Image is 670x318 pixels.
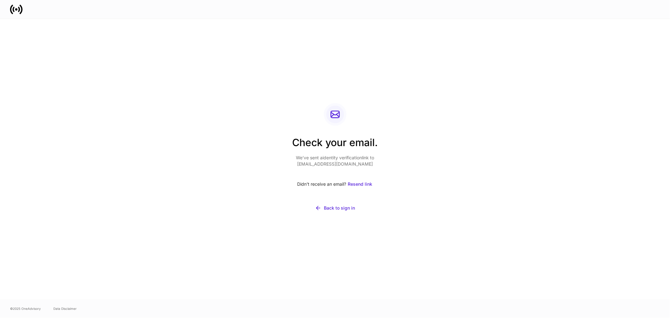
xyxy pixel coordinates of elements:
[292,201,378,215] button: Back to sign in
[292,136,378,155] h2: Check your email.
[292,155,378,167] p: We’ve sent a identity verification link to [EMAIL_ADDRESS][DOMAIN_NAME]
[53,306,77,311] a: Data Disclaimer
[324,205,355,211] div: Back to sign in
[292,177,378,191] div: Didn’t receive an email?
[348,181,373,187] div: Resend link
[10,306,41,311] span: © 2025 OneAdvisory
[348,177,373,191] button: Resend link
